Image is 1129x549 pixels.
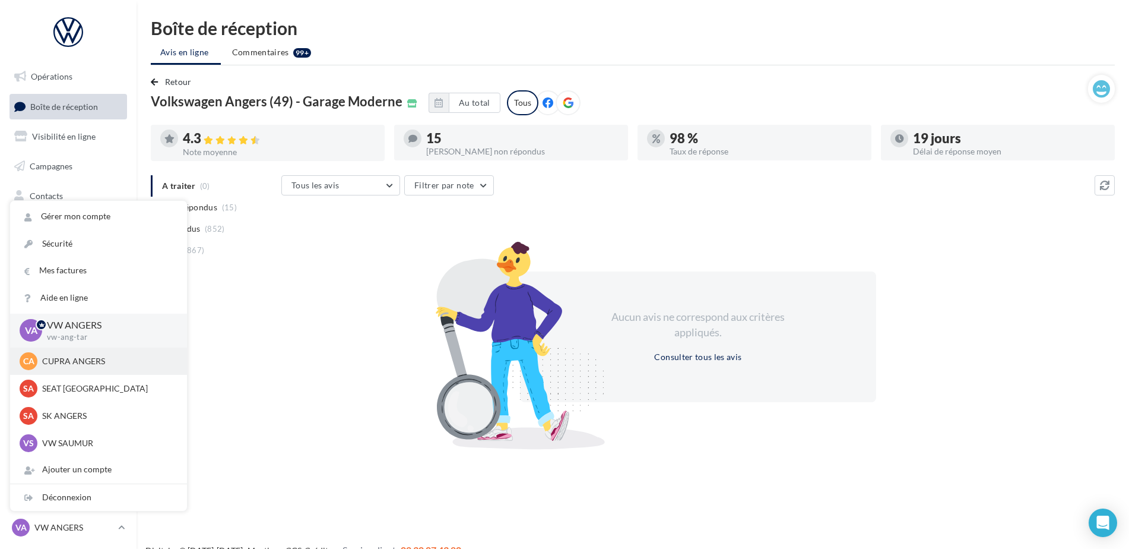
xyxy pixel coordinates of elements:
[9,516,127,539] a: VA VW ANGERS
[151,75,196,89] button: Retour
[47,318,168,332] p: VW ANGERS
[232,46,289,58] span: Commentaires
[7,64,129,89] a: Opérations
[10,257,187,284] a: Mes factures
[23,437,34,449] span: VS
[47,332,168,343] p: vw-ang-tar
[293,48,311,58] div: 99+
[34,522,113,534] p: VW ANGERS
[913,147,1105,156] div: Délai de réponse moyen
[10,285,187,311] a: Aide en ligne
[151,19,1115,37] div: Boîte de réception
[7,272,129,307] a: PLV et print personnalisable
[162,201,217,213] span: Non répondus
[30,190,63,200] span: Contacts
[429,93,500,113] button: Au total
[596,310,800,340] div: Aucun avis ne correspond aux critères appliqués.
[42,355,173,367] p: CUPRA ANGERS
[7,184,129,209] a: Contacts
[10,484,187,511] div: Déconnexion
[426,132,619,145] div: 15
[426,147,619,156] div: [PERSON_NAME] non répondus
[15,522,27,534] span: VA
[32,131,96,141] span: Visibilité en ligne
[7,242,129,267] a: Calendrier
[291,180,340,190] span: Tous les avis
[183,148,375,156] div: Note moyenne
[7,213,129,238] a: Médiathèque
[151,95,402,108] span: Volkswagen Angers (49) - Garage Moderne
[670,132,862,145] div: 98 %
[7,124,129,149] a: Visibilité en ligne
[449,93,500,113] button: Au total
[281,175,400,195] button: Tous les avis
[42,383,173,395] p: SEAT [GEOGRAPHIC_DATA]
[165,77,192,87] span: Retour
[25,324,37,337] span: VA
[183,132,375,146] div: 4.3
[42,410,173,422] p: SK ANGERS
[205,224,225,234] span: (852)
[7,94,129,119] a: Boîte de réception
[23,355,34,367] span: CA
[404,175,494,195] button: Filtrer par note
[185,245,205,255] span: (867)
[10,231,187,257] a: Sécurité
[42,437,173,449] p: VW SAUMUR
[30,161,72,171] span: Campagnes
[649,350,746,364] button: Consulter tous les avis
[7,154,129,179] a: Campagnes
[507,90,538,115] div: Tous
[7,311,129,346] a: Campagnes DataOnDemand
[10,456,187,483] div: Ajouter un compte
[30,101,98,111] span: Boîte de réception
[913,132,1105,145] div: 19 jours
[31,71,72,81] span: Opérations
[670,147,862,156] div: Taux de réponse
[222,203,237,212] span: (15)
[10,203,187,230] a: Gérer mon compte
[1089,509,1117,537] div: Open Intercom Messenger
[23,383,34,395] span: SA
[23,410,34,422] span: SA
